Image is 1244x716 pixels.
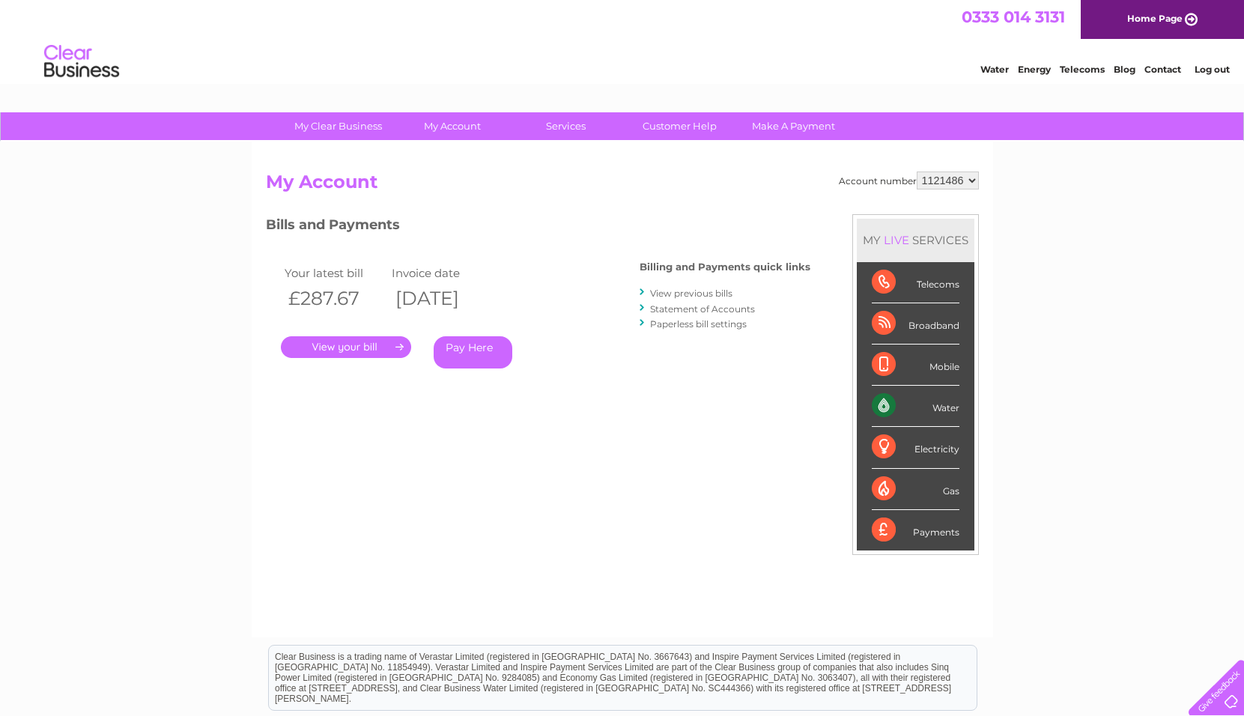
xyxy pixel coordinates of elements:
div: Account number [839,172,979,189]
th: [DATE] [388,283,496,314]
h4: Billing and Payments quick links [640,261,810,273]
div: Telecoms [872,262,959,303]
a: Paperless bill settings [650,318,747,330]
a: Statement of Accounts [650,303,755,315]
div: MY SERVICES [857,219,974,261]
div: Clear Business is a trading name of Verastar Limited (registered in [GEOGRAPHIC_DATA] No. 3667643... [269,8,977,73]
div: Gas [872,469,959,510]
a: Log out [1195,64,1230,75]
a: Make A Payment [732,112,855,140]
a: Pay Here [434,336,512,368]
a: Contact [1144,64,1181,75]
h2: My Account [266,172,979,200]
a: Energy [1018,64,1051,75]
div: Mobile [872,345,959,386]
td: Your latest bill [281,263,389,283]
div: Payments [872,510,959,550]
h3: Bills and Payments [266,214,810,240]
a: Blog [1114,64,1135,75]
a: Customer Help [618,112,741,140]
a: Water [980,64,1009,75]
th: £287.67 [281,283,389,314]
a: My Account [390,112,514,140]
td: Invoice date [388,263,496,283]
a: Telecoms [1060,64,1105,75]
img: logo.png [43,39,120,85]
a: . [281,336,411,358]
div: Water [872,386,959,427]
a: My Clear Business [276,112,400,140]
a: View previous bills [650,288,732,299]
a: 0333 014 3131 [962,7,1065,26]
div: LIVE [881,233,912,247]
a: Services [504,112,628,140]
div: Broadband [872,303,959,345]
div: Electricity [872,427,959,468]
